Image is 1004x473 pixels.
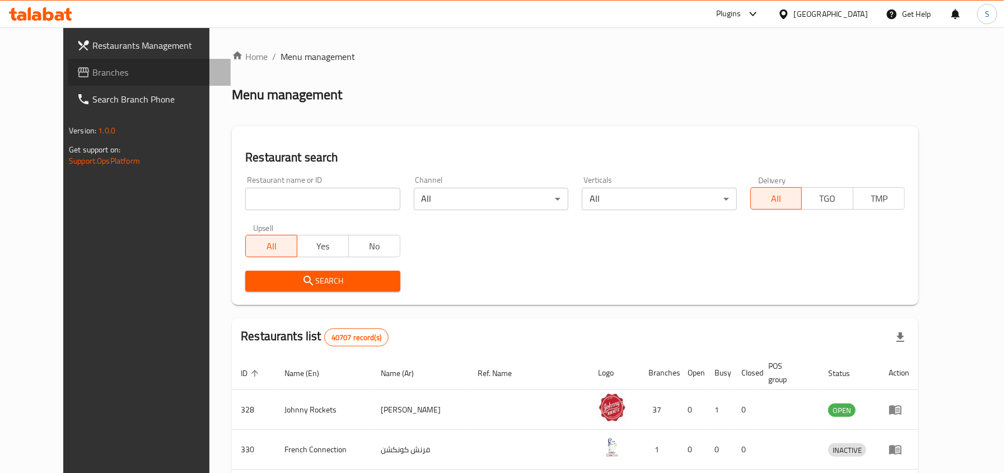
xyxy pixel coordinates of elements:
[297,235,349,257] button: Yes
[245,188,400,210] input: Search for restaurant name or ID..
[768,359,806,386] span: POS group
[381,367,428,380] span: Name (Ar)
[245,271,400,291] button: Search
[732,430,759,470] td: 0
[232,390,275,430] td: 328
[706,430,732,470] td: 0
[887,324,914,351] div: Export file
[755,191,798,207] span: All
[716,7,741,21] div: Plugins
[372,390,469,430] td: [PERSON_NAME]
[706,390,732,430] td: 1
[985,8,989,20] span: S
[732,390,759,430] td: 0
[706,356,732,390] th: Busy
[232,50,918,63] nav: breadcrumb
[806,191,849,207] span: TGO
[245,149,905,166] h2: Restaurant search
[325,332,388,343] span: 40707 record(s)
[679,356,706,390] th: Open
[275,430,372,470] td: French Connection
[889,403,909,416] div: Menu
[828,443,866,457] div: INACTIVE
[414,188,568,210] div: All
[750,187,802,210] button: All
[281,50,355,63] span: Menu management
[353,238,396,254] span: No
[69,154,140,168] a: Support.OpsPlatform
[348,235,400,257] button: No
[302,238,344,254] span: Yes
[679,430,706,470] td: 0
[639,430,679,470] td: 1
[68,59,231,86] a: Branches
[69,142,120,157] span: Get support on:
[598,393,626,421] img: Johnny Rockets
[324,328,389,346] div: Total records count
[275,390,372,430] td: Johnny Rockets
[92,66,222,79] span: Branches
[889,443,909,456] div: Menu
[68,86,231,113] a: Search Branch Phone
[68,32,231,59] a: Restaurants Management
[880,356,918,390] th: Action
[254,274,391,288] span: Search
[828,404,856,417] div: OPEN
[372,430,469,470] td: فرنش كونكشن
[828,367,865,380] span: Status
[598,433,626,461] img: French Connection
[639,356,679,390] th: Branches
[245,235,297,257] button: All
[801,187,853,210] button: TGO
[639,390,679,430] td: 37
[232,50,268,63] a: Home
[758,176,786,184] label: Delivery
[853,187,905,210] button: TMP
[284,367,334,380] span: Name (En)
[272,50,276,63] li: /
[241,328,389,346] h2: Restaurants list
[828,444,866,457] span: INACTIVE
[232,430,275,470] td: 330
[732,356,759,390] th: Closed
[478,367,527,380] span: Ref. Name
[582,188,736,210] div: All
[98,123,115,138] span: 1.0.0
[858,191,900,207] span: TMP
[794,8,868,20] div: [GEOGRAPHIC_DATA]
[589,356,639,390] th: Logo
[253,224,274,231] label: Upsell
[69,123,96,138] span: Version:
[92,92,222,106] span: Search Branch Phone
[241,367,262,380] span: ID
[679,390,706,430] td: 0
[92,39,222,52] span: Restaurants Management
[232,86,342,104] h2: Menu management
[828,404,856,417] span: OPEN
[250,238,293,254] span: All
